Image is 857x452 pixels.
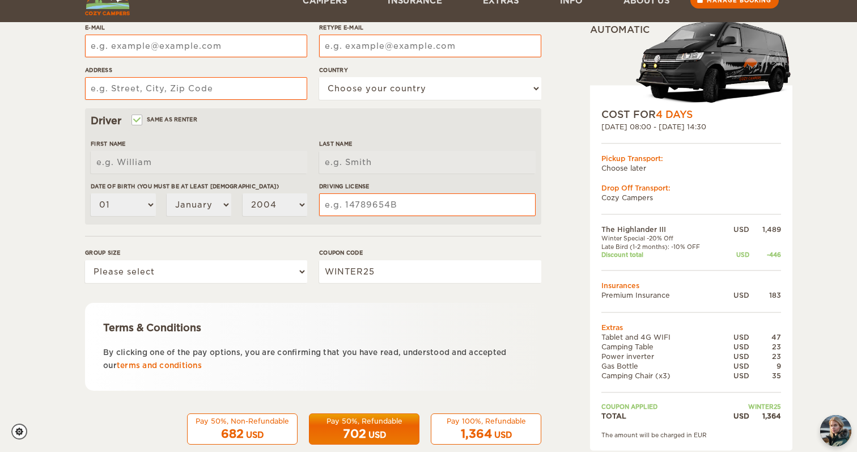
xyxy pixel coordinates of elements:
[601,371,723,381] td: Camping Chair (x3)
[117,361,202,370] a: terms and conditions
[601,323,781,332] td: Extras
[246,429,264,441] div: USD
[601,403,723,411] td: Coupon applied
[601,291,723,301] td: Premium Insurance
[723,352,749,361] div: USD
[601,251,723,259] td: Discount total
[85,35,307,57] input: e.g. example@example.com
[723,411,749,421] div: USD
[319,151,536,174] input: e.g. Smith
[133,117,140,125] input: Same as renter
[438,416,534,426] div: Pay 100%, Refundable
[749,411,781,421] div: 1,364
[723,362,749,371] div: USD
[590,24,792,108] div: Automatic
[601,225,723,235] td: The Highlander III
[601,362,723,371] td: Gas Bottle
[749,225,781,235] div: 1,489
[820,415,851,446] img: Freyja at Cozy Campers
[85,248,307,257] label: Group size
[820,415,851,446] button: chat-button
[11,424,35,440] a: Cookie settings
[91,140,307,148] label: First Name
[85,77,307,100] input: e.g. Street, City, Zip Code
[749,342,781,352] div: 23
[723,371,749,381] div: USD
[601,154,781,163] div: Pickup Transport:
[194,416,290,426] div: Pay 50%, Non-Refundable
[461,427,492,441] span: 1,364
[319,182,536,191] label: Driving License
[133,114,197,125] label: Same as renter
[85,23,307,32] label: E-mail
[723,342,749,352] div: USD
[601,352,723,361] td: Power inverter
[221,427,244,441] span: 682
[601,235,723,243] td: Winter Special -20% Off
[749,362,781,371] div: 9
[601,411,723,421] td: TOTAL
[656,109,693,121] span: 4 Days
[723,251,749,259] div: USD
[309,413,419,445] button: Pay 50%, Refundable 702 USD
[635,15,792,108] img: stor-langur-4.png
[316,416,412,426] div: Pay 50%, Refundable
[601,122,781,132] div: [DATE] 08:00 - [DATE] 14:30
[319,23,541,32] label: Retype E-mail
[103,321,523,335] div: Terms & Conditions
[601,243,723,251] td: Late Bird (1-2 months): -10% OFF
[319,140,536,148] label: Last Name
[601,183,781,193] div: Drop Off Transport:
[319,248,541,257] label: Coupon code
[494,429,512,441] div: USD
[723,225,749,235] div: USD
[91,151,307,174] input: e.g. William
[749,352,781,361] div: 23
[601,342,723,352] td: Camping Table
[319,193,536,216] input: e.g. 14789654B
[601,193,781,203] td: Cozy Campers
[601,163,781,173] td: Choose later
[187,413,298,445] button: Pay 50%, Non-Refundable 682 USD
[749,332,781,342] div: 47
[601,431,781,439] div: The amount will be charged in EUR
[343,427,366,441] span: 702
[601,281,781,291] td: Insurances
[91,114,536,128] div: Driver
[749,251,781,259] div: -446
[723,332,749,342] div: USD
[749,291,781,301] div: 183
[319,35,541,57] input: e.g. example@example.com
[601,332,723,342] td: Tablet and 4G WIFI
[368,429,386,441] div: USD
[431,413,541,445] button: Pay 100%, Refundable 1,364 USD
[723,291,749,301] div: USD
[91,182,307,191] label: Date of birth (You must be at least [DEMOGRAPHIC_DATA])
[749,371,781,381] div: 35
[103,346,523,373] p: By clicking one of the pay options, you are confirming that you have read, understood and accepte...
[601,108,781,122] div: COST FOR
[723,403,781,411] td: WINTER25
[85,66,307,74] label: Address
[319,66,541,74] label: Country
